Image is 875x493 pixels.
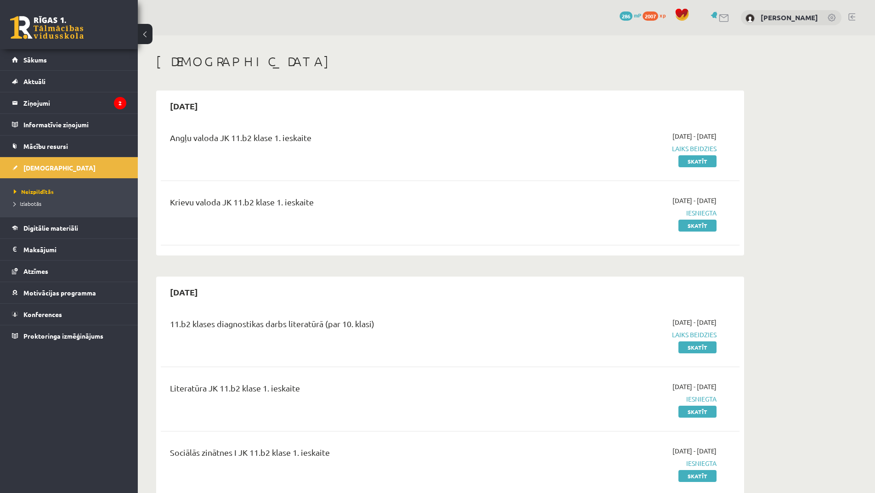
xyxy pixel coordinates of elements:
[14,187,129,196] a: Neizpildītās
[23,332,103,340] span: Proktoringa izmēģinājums
[12,114,126,135] a: Informatīvie ziņojumi
[12,304,126,325] a: Konferences
[156,54,744,69] h1: [DEMOGRAPHIC_DATA]
[114,97,126,109] i: 2
[170,446,530,463] div: Sociālās zinātnes I JK 11.b2 klase 1. ieskaite
[23,164,96,172] span: [DEMOGRAPHIC_DATA]
[672,382,717,391] span: [DATE] - [DATE]
[12,92,126,113] a: Ziņojumi2
[543,459,717,468] span: Iesniegta
[14,200,41,207] span: Izlabotās
[14,199,129,208] a: Izlabotās
[620,11,641,19] a: 286 mP
[672,446,717,456] span: [DATE] - [DATE]
[678,470,717,482] a: Skatīt
[543,144,717,153] span: Laiks beidzies
[12,261,126,282] a: Atzīmes
[170,382,530,399] div: Literatūra JK 11.b2 klase 1. ieskaite
[23,142,68,150] span: Mācību resursi
[12,217,126,238] a: Digitālie materiāli
[678,155,717,167] a: Skatīt
[14,188,54,195] span: Neizpildītās
[678,220,717,232] a: Skatīt
[161,95,207,117] h2: [DATE]
[23,224,78,232] span: Digitālie materiāli
[12,71,126,92] a: Aktuāli
[620,11,632,21] span: 286
[543,394,717,404] span: Iesniegta
[23,114,126,135] legend: Informatīvie ziņojumi
[23,92,126,113] legend: Ziņojumi
[678,341,717,353] a: Skatīt
[672,317,717,327] span: [DATE] - [DATE]
[23,310,62,318] span: Konferences
[170,317,530,334] div: 11.b2 klases diagnostikas darbs literatūrā (par 10. klasi)
[761,13,818,22] a: [PERSON_NAME]
[672,196,717,205] span: [DATE] - [DATE]
[12,282,126,303] a: Motivācijas programma
[12,239,126,260] a: Maksājumi
[23,56,47,64] span: Sākums
[643,11,658,21] span: 2007
[660,11,666,19] span: xp
[23,239,126,260] legend: Maksājumi
[543,208,717,218] span: Iesniegta
[23,77,45,85] span: Aktuāli
[678,406,717,418] a: Skatīt
[23,267,48,275] span: Atzīmes
[672,131,717,141] span: [DATE] - [DATE]
[12,49,126,70] a: Sākums
[543,330,717,340] span: Laiks beidzies
[10,16,84,39] a: Rīgas 1. Tālmācības vidusskola
[745,14,755,23] img: Armands Levandovskis
[23,289,96,297] span: Motivācijas programma
[170,131,530,148] div: Angļu valoda JK 11.b2 klase 1. ieskaite
[643,11,670,19] a: 2007 xp
[170,196,530,213] div: Krievu valoda JK 11.b2 klase 1. ieskaite
[12,157,126,178] a: [DEMOGRAPHIC_DATA]
[634,11,641,19] span: mP
[12,325,126,346] a: Proktoringa izmēģinājums
[161,281,207,303] h2: [DATE]
[12,136,126,157] a: Mācību resursi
